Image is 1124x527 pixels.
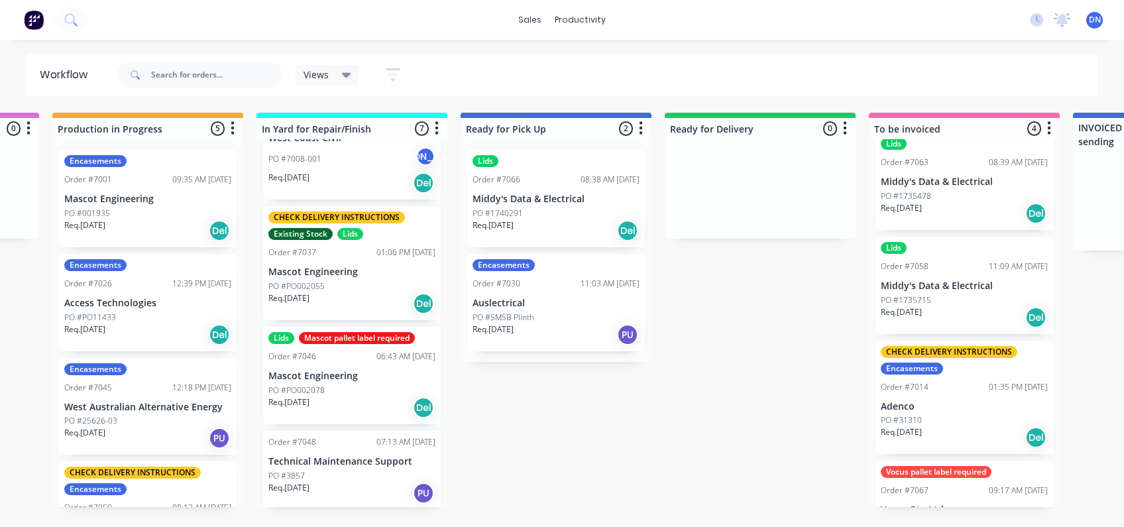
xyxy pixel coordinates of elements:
p: PO #1735715 [881,294,931,306]
div: Del [209,324,230,345]
div: [PERSON_NAME] [416,146,435,166]
div: Lids [473,155,498,167]
p: Req. [DATE] [64,219,105,231]
div: Del [209,220,230,241]
div: Encasements [64,483,127,495]
div: Encasements [64,155,127,167]
p: Technical Maintenance Support [268,456,435,467]
div: Encasements [881,363,943,375]
div: Encasements [64,259,127,271]
p: Req. [DATE] [473,323,514,335]
p: Mascot Engineering [268,371,435,382]
div: Order #7030 [473,278,520,290]
div: Order #7045 [64,382,112,394]
div: Del [1025,203,1046,224]
div: 09:35 AM [DATE] [172,174,231,186]
div: LidsOrder #705811:09 AM [DATE]Middy's Data & ElectricalPO #1735715Req.[DATE]Del [875,237,1053,334]
p: PO #SMSB Plinth [473,312,534,323]
p: PO #001935 [64,207,110,219]
div: productivity [548,10,612,30]
div: Del [1025,307,1046,328]
div: 12:18 PM [DATE] [172,382,231,394]
p: Req. [DATE] [881,306,922,318]
div: EncasementsOrder #703011:03 AM [DATE]AuslectricalPO #SMSB PlinthReq.[DATE]PU [467,254,645,351]
p: Middy's Data & Electrical [881,176,1048,188]
div: LidsMascot pallet label requiredOrder #704606:43 AM [DATE]Mascot EngineeringPO #PO002078Req.[DATE... [263,327,441,424]
div: Order #7050 [64,502,112,514]
div: Existing Stock [268,228,333,240]
p: PO #PO002055 [268,280,325,292]
div: EncasementsOrder #700109:35 AM [DATE]Mascot EngineeringPO #001935Req.[DATE]Del [59,150,237,247]
p: PO #1735478 [881,190,931,202]
div: Lids [881,242,907,254]
p: PO #1740291 [473,207,523,219]
div: Order #7014 [881,381,928,393]
div: Del [617,220,638,241]
div: Order #7026 [64,278,112,290]
p: Req. [DATE] [268,292,309,304]
p: Req. [DATE] [881,202,922,214]
div: Order #704807:13 AM [DATE]Technical Maintenance SupportPO #3857Req.[DATE]PU [263,431,441,510]
div: Lids [881,138,907,150]
div: 08:38 AM [DATE] [581,174,640,186]
div: PU [413,483,434,504]
p: Req. [DATE] [881,426,922,438]
div: 01:35 PM [DATE] [989,381,1048,393]
p: Vocus Pty Ltd [881,504,1048,516]
p: Mascot Engineering [268,266,435,278]
div: 01:06 PM [DATE] [376,247,435,259]
p: West Australian Alternative Energy [64,402,231,413]
p: PO #7008-001 [268,153,321,165]
p: Req. [DATE] [64,427,105,439]
div: CHECK DELIVERY INSTRUCTIONSExisting StockLidsOrder #703701:06 PM [DATE]Mascot EngineeringPO #PO00... [263,206,441,320]
div: PU [617,324,638,345]
p: Req. [DATE] [473,219,514,231]
div: CHECK DELIVERY INSTRUCTIONS [268,211,405,223]
p: Middy's Data & Electrical [473,194,640,205]
div: LidsOrder #706308:39 AM [DATE]Middy's Data & ElectricalPO #1735478Req.[DATE]Del [875,133,1053,230]
div: EncasementsOrder #702612:39 PM [DATE]Access TechnologiesPO #PO11433Req.[DATE]Del [59,254,237,351]
div: 08:39 AM [DATE] [989,156,1048,168]
p: PO #PO11433 [64,312,116,323]
p: PO #PO002078 [268,384,325,396]
span: Views [304,68,329,82]
p: Middy's Data & Electrical [881,280,1048,292]
p: Access Technologies [64,298,231,309]
div: Del [1025,427,1046,448]
div: Order #7058 [881,261,928,272]
div: sales [512,10,548,30]
p: PO #25626-03 [64,415,117,427]
div: CHECK DELIVERY INSTRUCTIONS [881,346,1017,358]
span: DN [1089,14,1101,26]
p: Auslectrical [473,298,640,309]
div: Del [413,172,434,194]
div: Order #7048 [268,436,316,448]
div: 12:39 PM [DATE] [172,278,231,290]
div: PU [209,428,230,449]
div: Vocus pallet label required [881,466,991,478]
div: Mascot pallet label required [299,332,415,344]
div: 09:17 AM [DATE] [989,485,1048,497]
div: Lids [268,332,294,344]
div: LidsOrder #706608:38 AM [DATE]Middy's Data & ElectricalPO #1740291Req.[DATE]Del [467,150,645,247]
div: EncasementsOrder #704512:18 PM [DATE]West Australian Alternative EnergyPO #25626-03Req.[DATE]PU [59,358,237,455]
p: Req. [DATE] [268,396,309,408]
div: Lids [337,228,363,240]
p: Req. [DATE] [268,172,309,184]
p: Req. [DATE] [268,482,309,494]
div: CHECK DELIVERY INSTRUCTIONS [64,467,201,479]
div: Encasements [473,259,535,271]
p: Adenco [881,401,1048,412]
div: Order #7037 [268,247,316,259]
div: West Coast CivilPO #7008-001[PERSON_NAME]Req.[DATE]Del [263,89,441,200]
p: PO #31310 [881,414,922,426]
div: CHECK DELIVERY INSTRUCTIONSEncasementsOrder #701401:35 PM [DATE]AdencoPO #31310Req.[DATE]Del [875,341,1053,455]
p: PO #3857 [268,470,305,482]
p: Mascot Engineering [64,194,231,205]
div: Order #7046 [268,351,316,363]
div: Workflow [40,67,94,83]
div: Order #7067 [881,485,928,497]
img: Factory [24,10,44,30]
div: 06:43 AM [DATE] [376,351,435,363]
div: Del [413,397,434,418]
